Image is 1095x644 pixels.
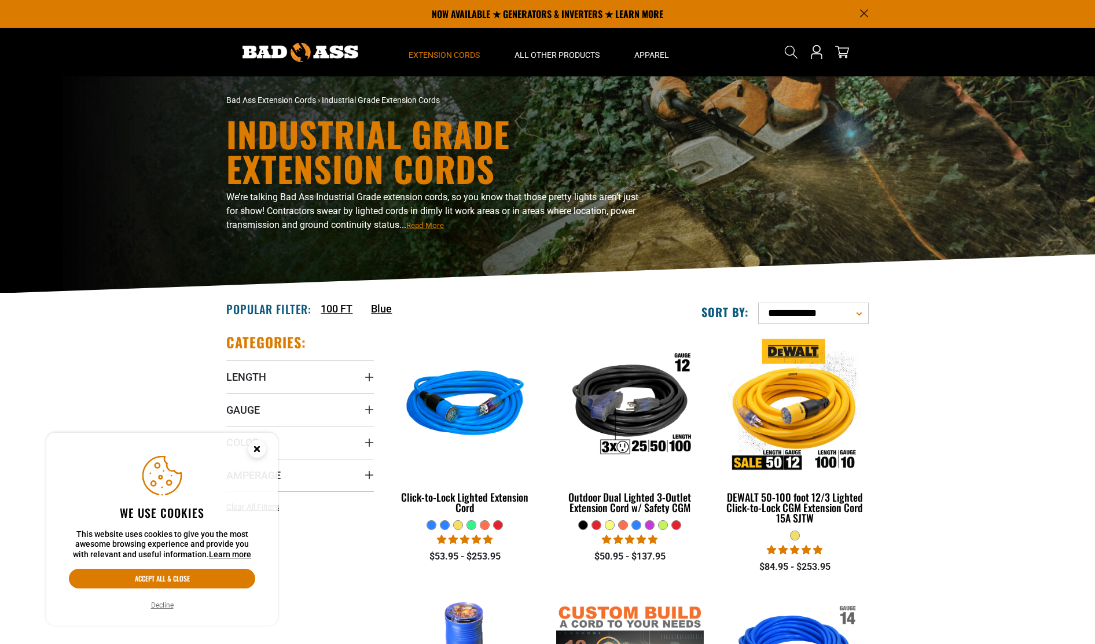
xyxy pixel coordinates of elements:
summary: Color [226,426,374,458]
div: DEWALT 50-100 foot 12/3 Lighted Click-to-Lock CGM Extension Cord 15A SJTW [721,492,869,523]
span: Gauge [226,403,260,417]
aside: Cookie Consent [46,433,278,626]
span: Industrial Grade Extension Cords [322,95,440,105]
summary: Search [782,43,800,61]
span: 4.87 stars [437,534,493,545]
h1: Industrial Grade Extension Cords [226,116,649,186]
span: Extension Cords [409,50,480,60]
summary: Extension Cords [391,28,497,76]
span: › [318,95,320,105]
p: We’re talking Bad Ass Industrial Grade extension cords, so you know that those pretty lights aren... [226,190,649,232]
label: Sort by: [701,304,749,319]
div: $53.95 - $253.95 [391,550,539,564]
summary: Amperage [226,459,374,491]
summary: All Other Products [497,28,617,76]
summary: Length [226,360,374,393]
div: Outdoor Dual Lighted 3-Outlet Extension Cord w/ Safety CGM [556,492,704,513]
img: Bad Ass Extension Cords [242,43,358,62]
div: Click-to-Lock Lighted Extension Cord [391,492,539,513]
a: Learn more [209,550,251,559]
div: $50.95 - $137.95 [556,550,704,564]
span: Apparel [634,50,669,60]
h2: Popular Filter: [226,301,311,317]
p: This website uses cookies to give you the most awesome browsing experience and provide you with r... [69,529,255,560]
a: 100 FT [321,301,352,317]
a: DEWALT 50-100 foot 12/3 Lighted Click-to-Lock CGM Extension Cord 15A SJTW DEWALT 50-100 foot 12/3... [721,333,869,530]
h2: We use cookies [69,505,255,520]
img: Outdoor Dual Lighted 3-Outlet Extension Cord w/ Safety CGM [557,339,703,472]
img: DEWALT 50-100 foot 12/3 Lighted Click-to-Lock CGM Extension Cord 15A SJTW [722,339,868,472]
img: blue [392,339,538,472]
span: All Other Products [515,50,600,60]
span: 4.80 stars [602,534,657,545]
span: Read More [406,221,444,230]
h2: Categories: [226,333,306,351]
div: $84.95 - $253.95 [721,560,869,574]
summary: Gauge [226,393,374,426]
span: Length [226,370,266,384]
span: 4.84 stars [767,544,822,555]
button: Decline [148,599,177,611]
nav: breadcrumbs [226,94,649,106]
summary: Apparel [617,28,686,76]
button: Accept all & close [69,569,255,588]
a: Outdoor Dual Lighted 3-Outlet Extension Cord w/ Safety CGM Outdoor Dual Lighted 3-Outlet Extensio... [556,333,704,520]
a: blue Click-to-Lock Lighted Extension Cord [391,333,539,520]
a: Blue [371,301,392,317]
a: Bad Ass Extension Cords [226,95,316,105]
